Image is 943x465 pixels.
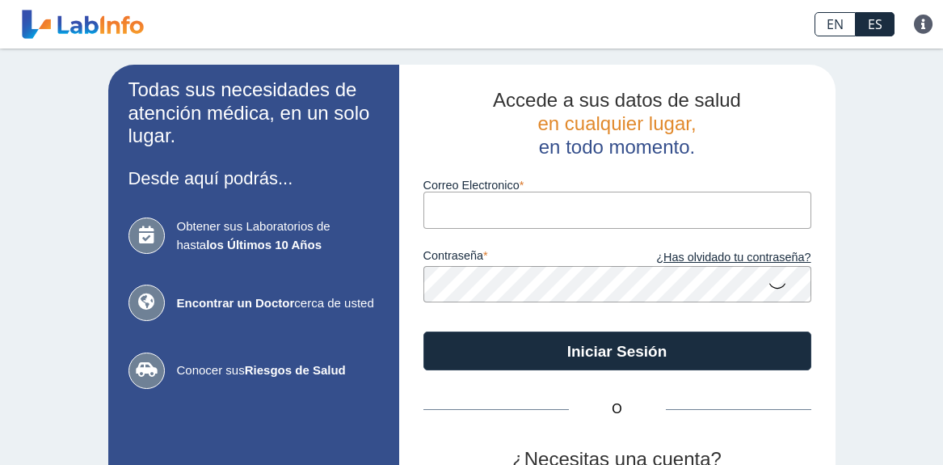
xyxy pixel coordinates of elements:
[128,78,379,148] h2: Todas sus necesidades de atención médica, en un solo lugar.
[177,294,379,313] span: cerca de usted
[856,12,895,36] a: ES
[617,249,811,267] a: ¿Has olvidado tu contraseña?
[245,363,346,377] b: Riesgos de Salud
[128,168,379,188] h3: Desde aquí podrás...
[423,179,811,192] label: Correo Electronico
[206,238,322,252] b: los Últimos 10 Años
[569,399,666,419] span: O
[799,402,925,447] iframe: Help widget launcher
[815,12,856,36] a: EN
[423,249,617,267] label: contraseña
[177,296,295,310] b: Encontrar un Doctor
[539,136,695,158] span: en todo momento.
[493,89,741,111] span: Accede a sus datos de salud
[423,332,811,370] button: Iniciar Sesión
[177,361,379,380] span: Conocer sus
[177,218,379,254] span: Obtener sus Laboratorios de hasta
[537,112,696,134] span: en cualquier lugar,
